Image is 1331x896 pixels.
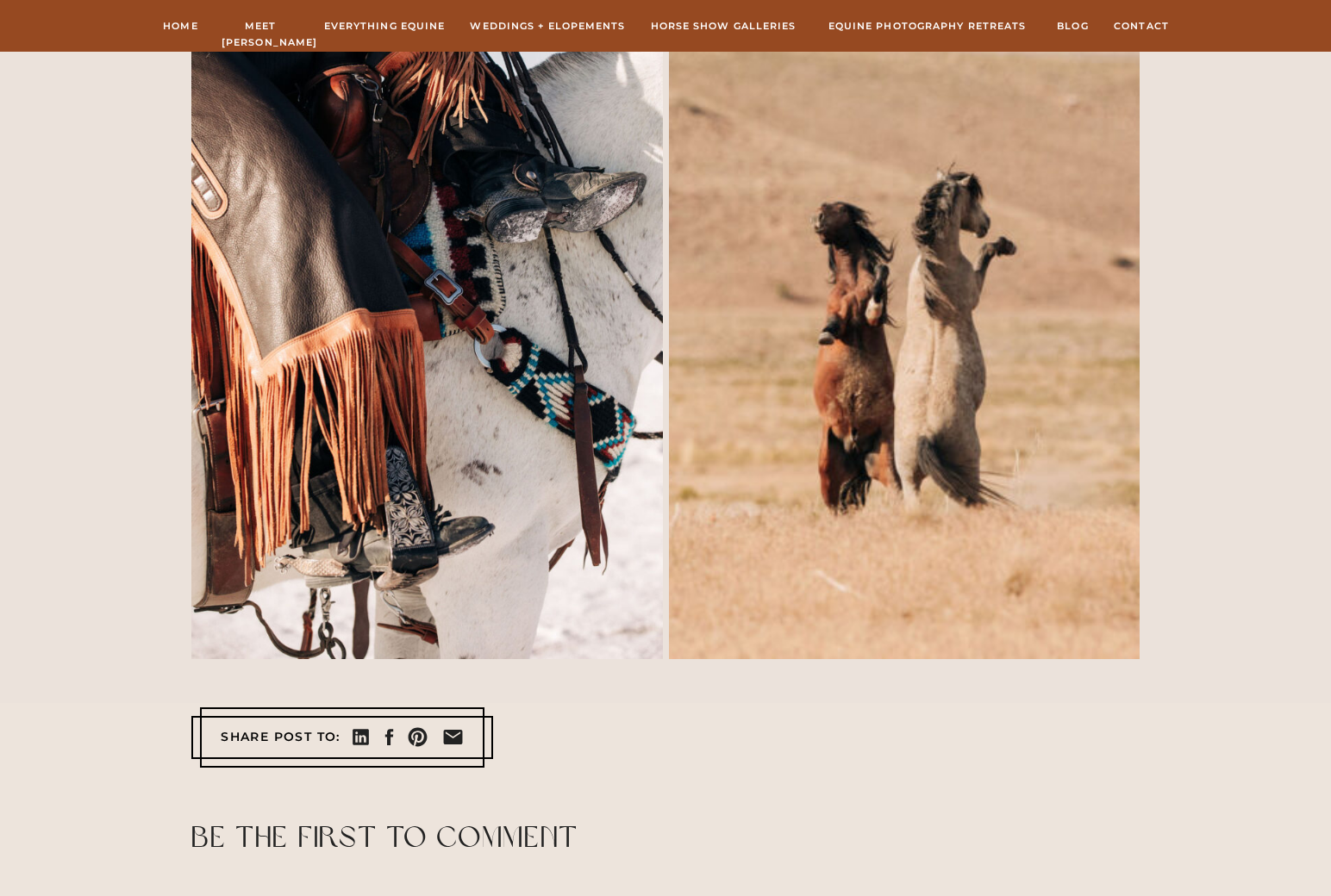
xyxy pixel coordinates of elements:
a: Everything Equine [322,18,447,34]
a: Equine Photography Retreats [822,18,1033,34]
a: hORSE sHOW gALLERIES [647,18,799,34]
a: Meet [PERSON_NAME] [222,18,299,34]
a: Contact [1113,18,1170,34]
a: Blog [1055,18,1090,34]
a: Be the first to comment [191,819,578,856]
p: SHARE Post TO: [211,727,350,748]
a: Home [162,18,199,34]
a: Weddings + Elopements [470,18,626,34]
